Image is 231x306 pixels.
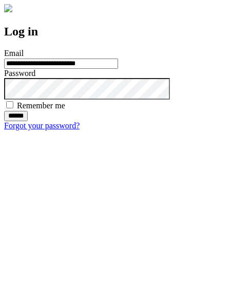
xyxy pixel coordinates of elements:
[17,101,65,110] label: Remember me
[4,4,12,12] img: logo-4e3dc11c47720685a147b03b5a06dd966a58ff35d612b21f08c02c0306f2b779.png
[4,121,80,130] a: Forgot your password?
[4,49,24,58] label: Email
[4,69,35,78] label: Password
[4,25,227,39] h2: Log in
